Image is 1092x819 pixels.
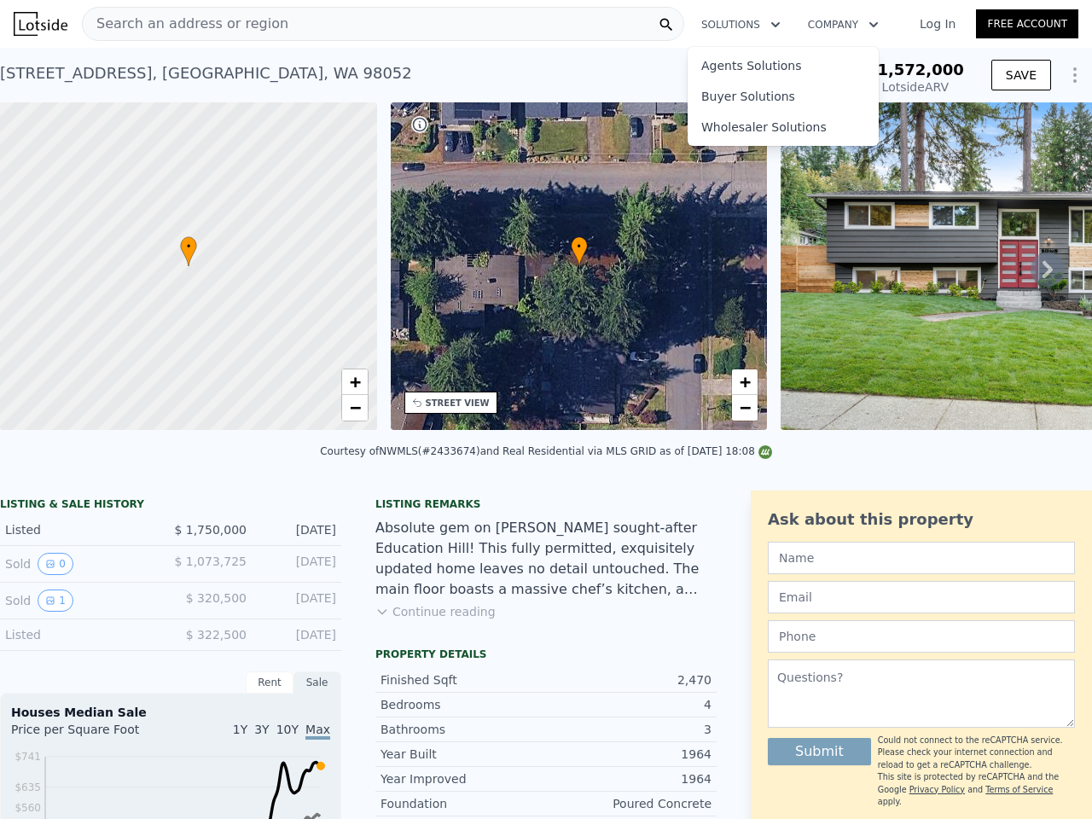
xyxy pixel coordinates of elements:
div: Price per Square Foot [11,721,171,748]
div: Could not connect to the reCAPTCHA service. Please check your internet connection and reload to g... [878,735,1075,771]
div: [DATE] [260,590,336,612]
span: $ 1,750,000 [174,523,247,537]
button: Show Options [1058,58,1092,92]
span: • [180,239,197,254]
div: Sale [293,671,341,694]
a: Zoom out [732,395,758,421]
div: Houses Median Sale [11,704,330,721]
div: Property details [375,648,717,661]
div: [DATE] [260,626,336,643]
img: NWMLS Logo [758,445,772,459]
div: Absolute gem on [PERSON_NAME] sought-after Education Hill! This fully permitted, exquisitely upda... [375,518,717,600]
button: View historical data [38,553,73,575]
a: Free Account [976,9,1078,38]
div: Courtesy of NWMLS (#2433674) and Real Residential via MLS GRID as of [DATE] 18:08 [320,445,772,457]
div: Solutions [688,47,879,146]
span: Max [305,723,330,740]
span: 3Y [254,723,269,736]
button: SAVE [991,60,1051,90]
button: Company [794,9,892,40]
button: Submit [768,738,871,765]
a: Zoom in [342,369,368,395]
div: Bathrooms [380,721,546,738]
tspan: $741 [15,751,41,763]
a: Zoom in [732,369,758,395]
div: Sold [5,590,157,612]
div: STREET VIEW [426,397,490,409]
div: [DATE] [260,553,336,575]
span: − [740,397,751,418]
div: 3 [546,721,712,738]
span: + [349,371,360,392]
div: Year Built [380,746,546,763]
input: Email [768,581,1075,613]
span: • [571,239,588,254]
div: Bedrooms [380,696,546,713]
a: Zoom out [342,395,368,421]
span: $ 320,500 [186,591,247,605]
div: 1964 [546,770,712,787]
span: 1Y [233,723,247,736]
span: 10Y [276,723,299,736]
div: [DATE] [260,521,336,538]
button: Continue reading [375,603,496,620]
a: Log In [899,15,976,32]
div: Listed [5,626,157,643]
div: Listed [5,521,157,538]
div: 4 [546,696,712,713]
div: Ask about this property [768,508,1075,531]
button: Solutions [688,9,794,40]
input: Phone [768,620,1075,653]
div: Listing remarks [375,497,717,511]
div: • [180,236,197,266]
a: Agents Solutions [688,50,879,81]
a: Terms of Service [985,785,1053,794]
tspan: $635 [15,781,41,793]
div: Foundation [380,795,546,812]
button: View historical data [38,590,73,612]
tspan: $560 [15,802,41,814]
div: Sold [5,553,157,575]
div: 1964 [546,746,712,763]
div: Poured Concrete [546,795,712,812]
span: Search an address or region [83,14,288,34]
a: Privacy Policy [909,785,965,794]
div: This site is protected by reCAPTCHA and the Google and apply. [878,735,1075,808]
span: + [740,371,751,392]
a: Buyer Solutions [688,81,879,112]
img: Lotside [14,12,67,36]
div: Rent [246,671,293,694]
a: Wholesaler Solutions [688,112,879,142]
div: Year Improved [380,770,546,787]
span: $ 1,073,725 [174,555,247,568]
span: − [349,397,360,418]
div: • [571,236,588,266]
div: Finished Sqft [380,671,546,688]
div: 2,470 [546,671,712,688]
input: Name [768,542,1075,574]
span: $ 322,500 [186,628,247,642]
